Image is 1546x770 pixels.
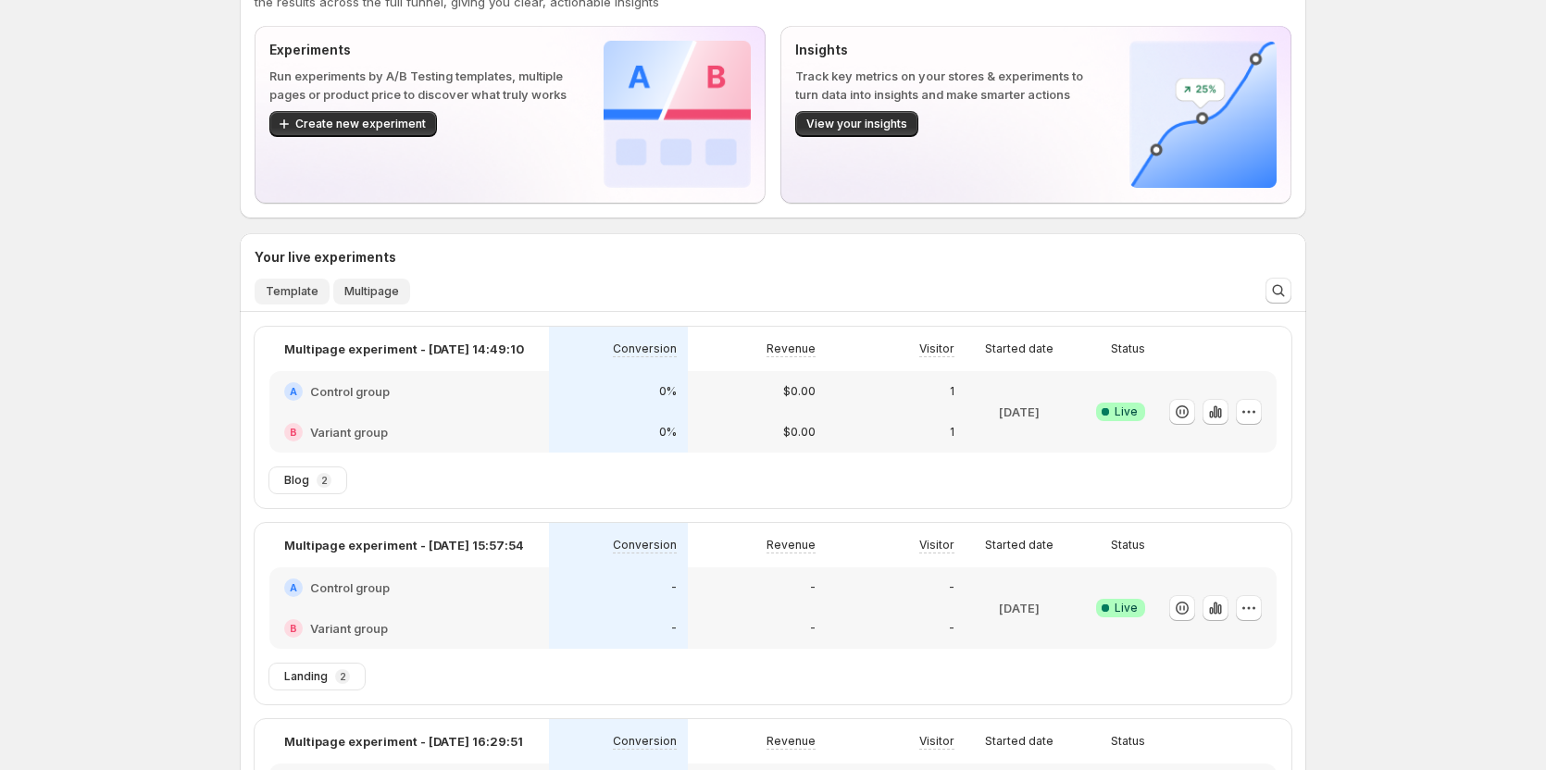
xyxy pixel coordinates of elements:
[919,734,954,749] p: Visitor
[310,578,390,597] h2: Control group
[321,475,328,486] p: 2
[1115,404,1138,419] span: Live
[340,671,346,682] p: 2
[1115,601,1138,615] span: Live
[950,384,954,399] p: 1
[949,621,954,636] p: -
[671,580,677,595] p: -
[795,67,1100,104] p: Track key metrics on your stores & experiments to turn data into insights and make smarter actions
[266,284,318,299] span: Template
[255,248,396,267] h3: Your live experiments
[671,621,677,636] p: -
[810,621,816,636] p: -
[290,623,297,634] h2: B
[290,386,297,397] h2: A
[613,734,677,749] p: Conversion
[999,403,1040,421] p: [DATE]
[985,734,1054,749] p: Started date
[810,580,816,595] p: -
[284,732,523,751] p: Multipage experiment - [DATE] 16:29:51
[767,734,816,749] p: Revenue
[284,473,309,488] span: Blog
[613,538,677,553] p: Conversion
[1265,278,1291,304] button: Search and filter results
[604,41,751,188] img: Experiments
[919,538,954,553] p: Visitor
[767,538,816,553] p: Revenue
[284,536,524,554] p: Multipage experiment - [DATE] 15:57:54
[269,41,574,59] p: Experiments
[999,599,1040,617] p: [DATE]
[613,342,677,356] p: Conversion
[290,427,297,438] h2: B
[783,425,816,440] p: $0.00
[795,111,918,137] button: View your insights
[284,669,328,684] span: Landing
[310,382,390,401] h2: Control group
[985,538,1054,553] p: Started date
[1111,734,1145,749] p: Status
[344,284,399,299] span: Multipage
[949,580,954,595] p: -
[783,384,816,399] p: $0.00
[1111,538,1145,553] p: Status
[269,67,574,104] p: Run experiments by A/B Testing templates, multiple pages or product price to discover what truly ...
[310,423,388,441] h2: Variant group
[1111,342,1145,356] p: Status
[767,342,816,356] p: Revenue
[269,111,437,137] button: Create new experiment
[1129,41,1277,188] img: Insights
[659,425,677,440] p: 0%
[295,117,426,131] span: Create new experiment
[950,425,954,440] p: 1
[806,117,907,131] span: View your insights
[290,582,297,593] h2: A
[795,41,1100,59] p: Insights
[659,384,677,399] p: 0%
[284,340,524,358] p: Multipage experiment - [DATE] 14:49:10
[919,342,954,356] p: Visitor
[985,342,1054,356] p: Started date
[310,619,388,638] h2: Variant group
